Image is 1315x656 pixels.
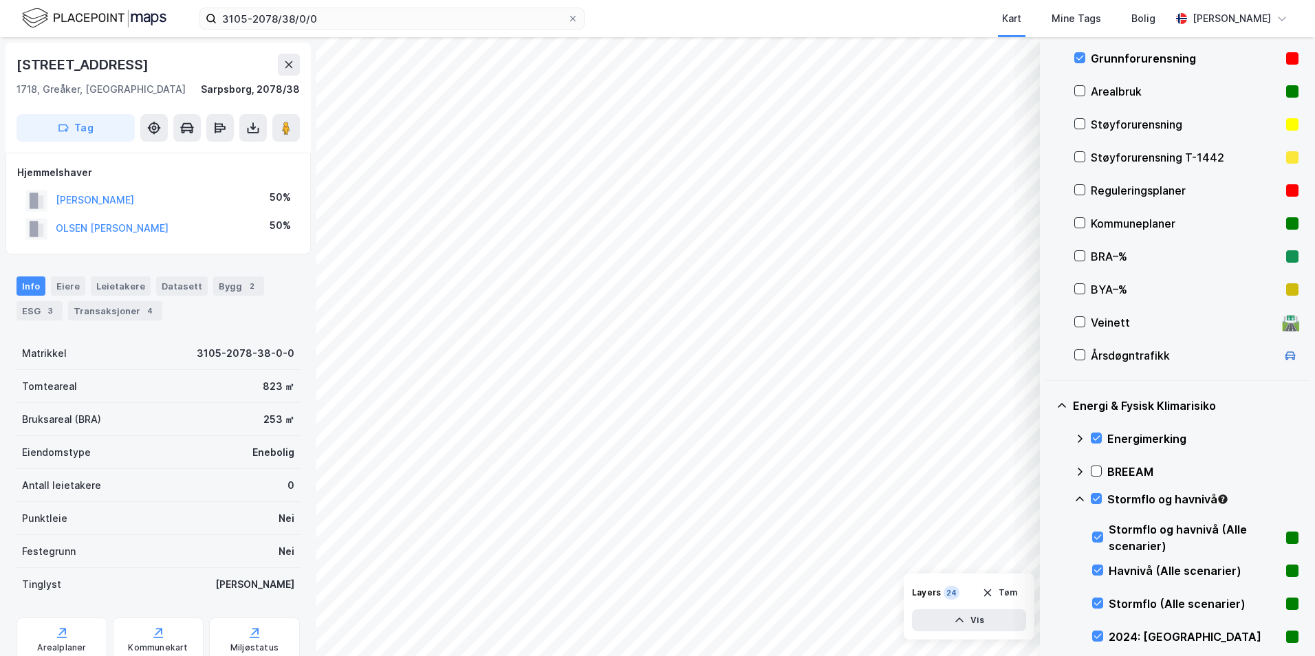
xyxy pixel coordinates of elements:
[17,114,135,142] button: Tag
[287,477,294,494] div: 0
[22,6,166,30] img: logo.f888ab2527a4732fd821a326f86c7f29.svg
[270,217,291,234] div: 50%
[1109,562,1281,579] div: Havnivå (Alle scenarier)
[1091,116,1281,133] div: Støyforurensning
[1109,595,1281,612] div: Stormflo (Alle scenarier)
[230,642,279,653] div: Miljøstatus
[1091,248,1281,265] div: BRA–%
[245,279,259,293] div: 2
[1091,314,1276,331] div: Veinett
[912,587,941,598] div: Layers
[201,81,300,98] div: Sarpsborg, 2078/38
[217,8,567,29] input: Søk på adresse, matrikkel, gårdeiere, leietakere eller personer
[1281,314,1300,331] div: 🛣️
[51,276,85,296] div: Eiere
[1193,10,1271,27] div: [PERSON_NAME]
[128,642,188,653] div: Kommunekart
[22,477,101,494] div: Antall leietakere
[22,576,61,593] div: Tinglyst
[143,304,157,318] div: 4
[912,609,1026,631] button: Vis
[1131,10,1155,27] div: Bolig
[1217,493,1229,505] div: Tooltip anchor
[263,378,294,395] div: 823 ㎡
[1091,182,1281,199] div: Reguleringsplaner
[1246,590,1315,656] iframe: Chat Widget
[1107,430,1298,447] div: Energimerking
[91,276,151,296] div: Leietakere
[1091,347,1276,364] div: Årsdøgntrafikk
[270,189,291,206] div: 50%
[17,54,151,76] div: [STREET_ADDRESS]
[17,301,63,320] div: ESG
[17,276,45,296] div: Info
[263,411,294,428] div: 253 ㎡
[1107,491,1298,507] div: Stormflo og havnivå
[279,510,294,527] div: Nei
[17,164,299,181] div: Hjemmelshaver
[22,444,91,461] div: Eiendomstype
[22,378,77,395] div: Tomteareal
[213,276,264,296] div: Bygg
[1052,10,1101,27] div: Mine Tags
[944,586,959,600] div: 24
[22,510,67,527] div: Punktleie
[1091,215,1281,232] div: Kommuneplaner
[1109,628,1281,645] div: 2024: [GEOGRAPHIC_DATA]
[1091,50,1281,67] div: Grunnforurensning
[22,411,101,428] div: Bruksareal (BRA)
[252,444,294,461] div: Enebolig
[43,304,57,318] div: 3
[1073,397,1298,414] div: Energi & Fysisk Klimarisiko
[973,582,1026,604] button: Tøm
[22,543,76,560] div: Festegrunn
[197,345,294,362] div: 3105-2078-38-0-0
[68,301,162,320] div: Transaksjoner
[1109,521,1281,554] div: Stormflo og havnivå (Alle scenarier)
[1091,281,1281,298] div: BYA–%
[1091,149,1281,166] div: Støyforurensning T-1442
[279,543,294,560] div: Nei
[1107,463,1298,480] div: BREEAM
[156,276,208,296] div: Datasett
[22,345,67,362] div: Matrikkel
[1002,10,1021,27] div: Kart
[1091,83,1281,100] div: Arealbruk
[37,642,86,653] div: Arealplaner
[17,81,186,98] div: 1718, Greåker, [GEOGRAPHIC_DATA]
[215,576,294,593] div: [PERSON_NAME]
